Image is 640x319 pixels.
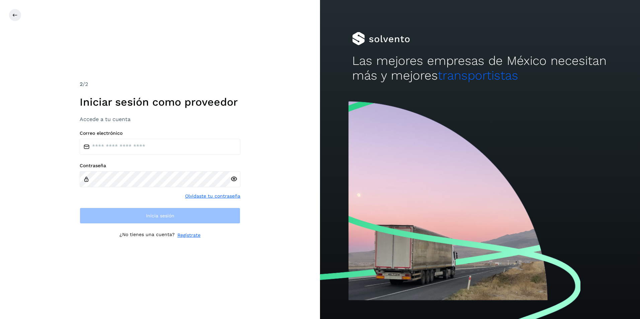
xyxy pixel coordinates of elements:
label: Contraseña [80,163,240,169]
button: Inicia sesión [80,208,240,224]
a: Olvidaste tu contraseña [185,193,240,200]
span: Inicia sesión [146,213,174,218]
h2: Las mejores empresas de México necesitan más y mejores [352,54,608,83]
div: /2 [80,80,240,88]
p: ¿No tienes una cuenta? [119,232,175,239]
span: transportistas [438,68,518,83]
h1: Iniciar sesión como proveedor [80,96,240,108]
a: Regístrate [177,232,201,239]
h3: Accede a tu cuenta [80,116,240,122]
span: 2 [80,81,83,87]
label: Correo electrónico [80,130,240,136]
